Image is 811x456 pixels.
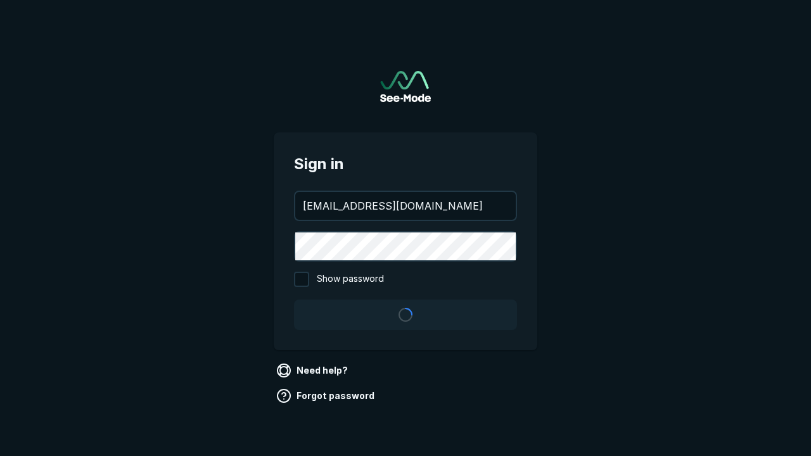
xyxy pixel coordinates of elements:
img: See-Mode Logo [380,71,431,102]
a: Need help? [274,360,353,381]
input: your@email.com [295,192,516,220]
a: Forgot password [274,386,380,406]
span: Show password [317,272,384,287]
span: Sign in [294,153,517,175]
a: Go to sign in [380,71,431,102]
